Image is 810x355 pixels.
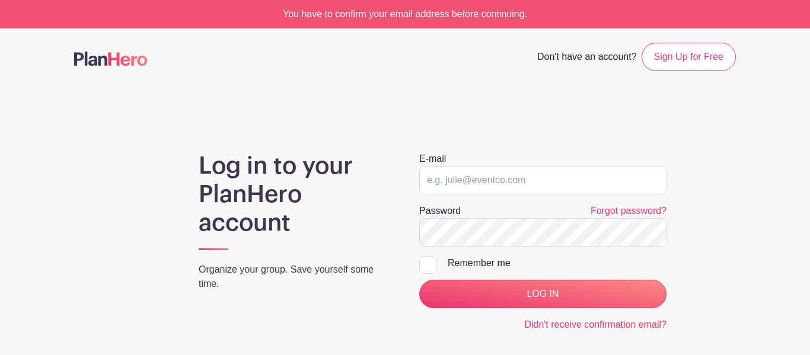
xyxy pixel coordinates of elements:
h1: Log in to your PlanHero account [199,152,391,237]
a: Forgot password? [591,206,667,216]
a: Sign Up for Free [642,43,736,71]
input: LOG IN [419,280,667,308]
img: logo-507f7623f17ff9eddc593b1ce0a138ce2505c220e1c5a4e2b4648c50719b7d32.svg [74,52,148,66]
p: Organize your group. Save yourself some time. [199,263,391,291]
label: Password [419,204,461,218]
input: e.g. julie@eventco.com [419,166,667,194]
a: Didn't receive confirmation email? [524,319,667,330]
div: Remember me [448,256,667,270]
span: Don't have an account? [537,45,637,71]
label: E-mail [419,152,446,166]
